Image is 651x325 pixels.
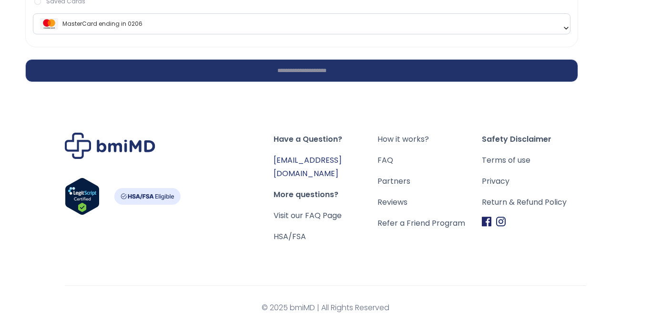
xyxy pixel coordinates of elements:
[482,217,491,227] img: Facebook
[274,231,306,242] a: HSA/FSA
[65,301,586,315] span: © 2025 bmiMD | All Rights Reserved
[114,188,181,205] img: HSA-FSA
[65,178,100,220] a: Verify LegitScript Approval for www.bmimd.com
[377,175,482,188] a: Partners
[377,133,482,146] a: How it works?
[482,175,586,188] a: Privacy
[482,133,586,146] span: Safety Disclaimer
[274,188,378,201] span: More questions?
[496,217,506,227] img: Instagram
[65,178,100,215] img: Verify Approval for www.bmimd.com
[274,155,342,179] a: [EMAIL_ADDRESS][DOMAIN_NAME]
[482,154,586,167] a: Terms of use
[274,210,342,221] a: Visit our FAQ Page
[377,154,482,167] a: FAQ
[274,133,378,146] span: Have a Question?
[377,196,482,209] a: Reviews
[377,217,482,230] a: Refer a Friend Program
[36,14,568,34] span: MasterCard ending in 0206
[65,133,155,159] img: Brand Logo
[33,13,570,34] span: MasterCard ending in 0206
[482,196,586,209] a: Return & Refund Policy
